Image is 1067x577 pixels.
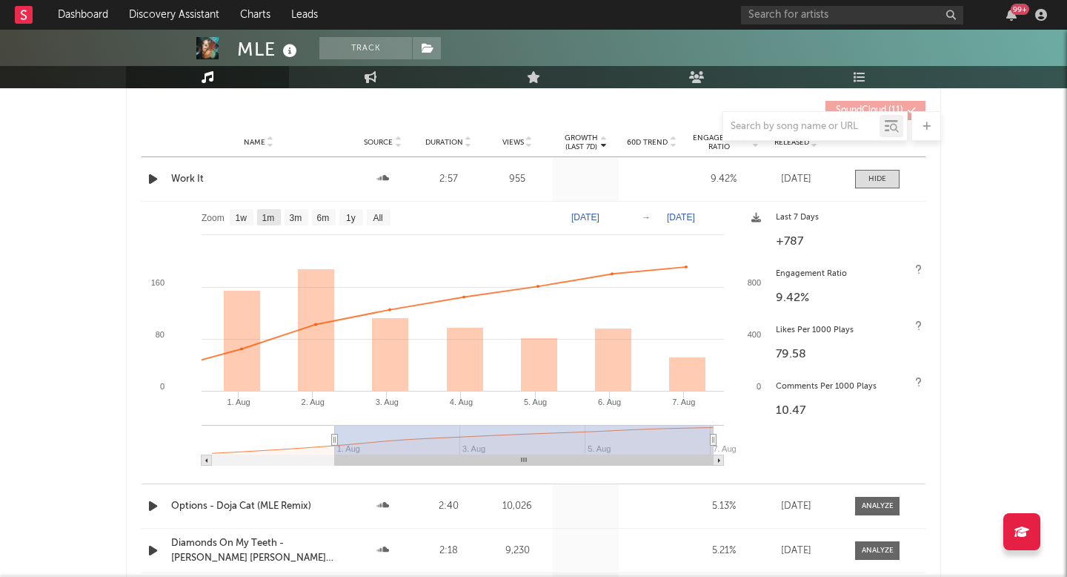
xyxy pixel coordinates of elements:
div: 2:57 [419,172,478,187]
text: Zoom [202,213,225,223]
span: 60D Trend [627,138,668,147]
div: 2:18 [419,544,478,558]
text: 7. Aug [713,444,736,453]
text: 4. Aug [450,398,473,406]
p: (Last 7d) [565,142,598,151]
div: 10,026 [485,499,550,514]
div: [DATE] [766,544,825,558]
div: 9,230 [485,544,550,558]
div: MLE [237,37,301,62]
text: 1m [262,213,275,223]
text: → [642,212,651,222]
div: 2:40 [419,499,478,514]
text: 0 [160,382,164,391]
input: Search for artists [741,6,963,24]
span: Views [502,138,524,147]
a: Options - Doja Cat (MLE Remix) [171,499,346,514]
button: 99+ [1006,9,1017,21]
div: [DATE] [766,172,825,187]
text: 400 [748,330,761,339]
span: Duration [425,138,463,147]
input: Search by song name or URL [723,121,880,133]
text: 0 [757,382,761,391]
text: [DATE] [667,212,695,222]
text: 3m [290,213,302,223]
div: 955 [485,172,550,187]
text: [DATE] [571,212,599,222]
div: 10.47 [776,402,918,420]
text: 800 [748,278,761,287]
text: 3. Aug [376,398,399,406]
button: SoundCloud(11) [825,101,925,120]
span: Released [774,138,809,147]
text: 6m [317,213,330,223]
div: 9.42 % [688,172,759,187]
div: +787 [776,233,918,251]
a: Diamonds On My Teeth - [PERSON_NAME] [PERSON_NAME] (MLE Remix) [171,536,346,565]
div: Last 7 Days [776,209,918,227]
div: [DATE] [766,499,825,514]
div: 5.13 % [688,499,759,514]
text: 80 [156,330,164,339]
div: 99 + [1011,4,1029,15]
div: Engagement Ratio [776,266,918,283]
div: 9.42 % [776,289,918,307]
text: 160 [151,278,164,287]
div: Likes Per 1000 Plays [776,322,918,340]
text: 1. Aug [227,398,250,406]
text: 2. Aug [302,398,325,406]
span: ( 11 ) [835,106,903,115]
div: 79.58 [776,346,918,363]
div: 5.21 % [688,544,759,558]
text: All [373,213,382,223]
text: 1y [346,213,356,223]
span: Engagement Ratio [688,133,750,151]
div: Comments Per 1000 Plays [776,378,918,396]
text: 1w [236,213,247,223]
a: Work It [171,172,346,187]
text: 6. Aug [598,398,621,406]
text: 5. Aug [524,398,547,406]
span: Name [244,138,265,147]
span: Source [364,138,393,147]
span: SoundCloud [836,106,886,115]
button: Track [319,37,412,59]
text: 7. Aug [672,398,695,406]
